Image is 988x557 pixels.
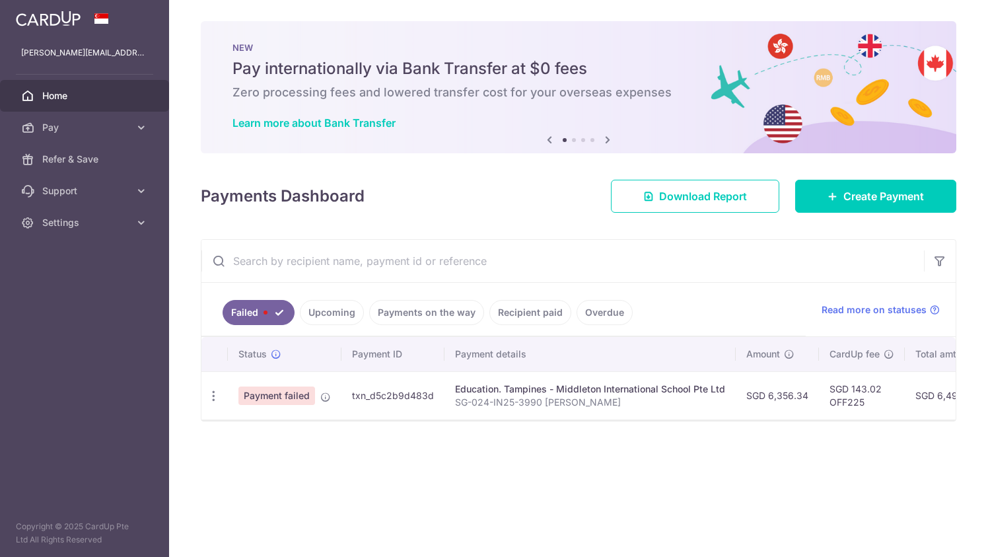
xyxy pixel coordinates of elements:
a: Upcoming [300,300,364,325]
a: Create Payment [795,180,956,213]
span: Amount [746,348,780,361]
th: Payment details [444,337,736,371]
a: Overdue [577,300,633,325]
th: Payment ID [341,337,444,371]
span: CardUp fee [829,348,880,361]
p: SG-024-IN25-3990 [PERSON_NAME] [455,396,725,409]
input: Search by recipient name, payment id or reference [201,240,924,282]
td: SGD 143.02 OFF225 [819,371,905,420]
h6: Zero processing fees and lowered transfer cost for your overseas expenses [232,85,925,100]
a: Failed [223,300,295,325]
span: Settings [42,216,129,229]
img: Bank transfer banner [201,21,956,153]
p: [PERSON_NAME][EMAIL_ADDRESS][PERSON_NAME][DOMAIN_NAME] [21,46,148,59]
a: Learn more about Bank Transfer [232,116,396,130]
img: CardUp [16,11,81,26]
a: Read more on statuses [822,303,940,316]
span: Download Report [659,188,747,204]
span: Read more on statuses [822,303,927,316]
td: txn_d5c2b9d483d [341,371,444,420]
span: Pay [42,121,129,134]
td: SGD 6,356.34 [736,371,819,420]
span: Total amt. [915,348,959,361]
h5: Pay internationally via Bank Transfer at $0 fees [232,58,925,79]
p: NEW [232,42,925,53]
div: Education. Tampines - Middleton International School Pte Ltd [455,383,725,396]
span: Support [42,184,129,198]
span: Home [42,89,129,102]
span: Payment failed [238,387,315,405]
h4: Payments Dashboard [201,184,365,208]
span: Status [238,348,267,361]
span: Refer & Save [42,153,129,166]
a: Recipient paid [489,300,571,325]
span: Create Payment [843,188,924,204]
a: Download Report [611,180,779,213]
a: Payments on the way [369,300,484,325]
